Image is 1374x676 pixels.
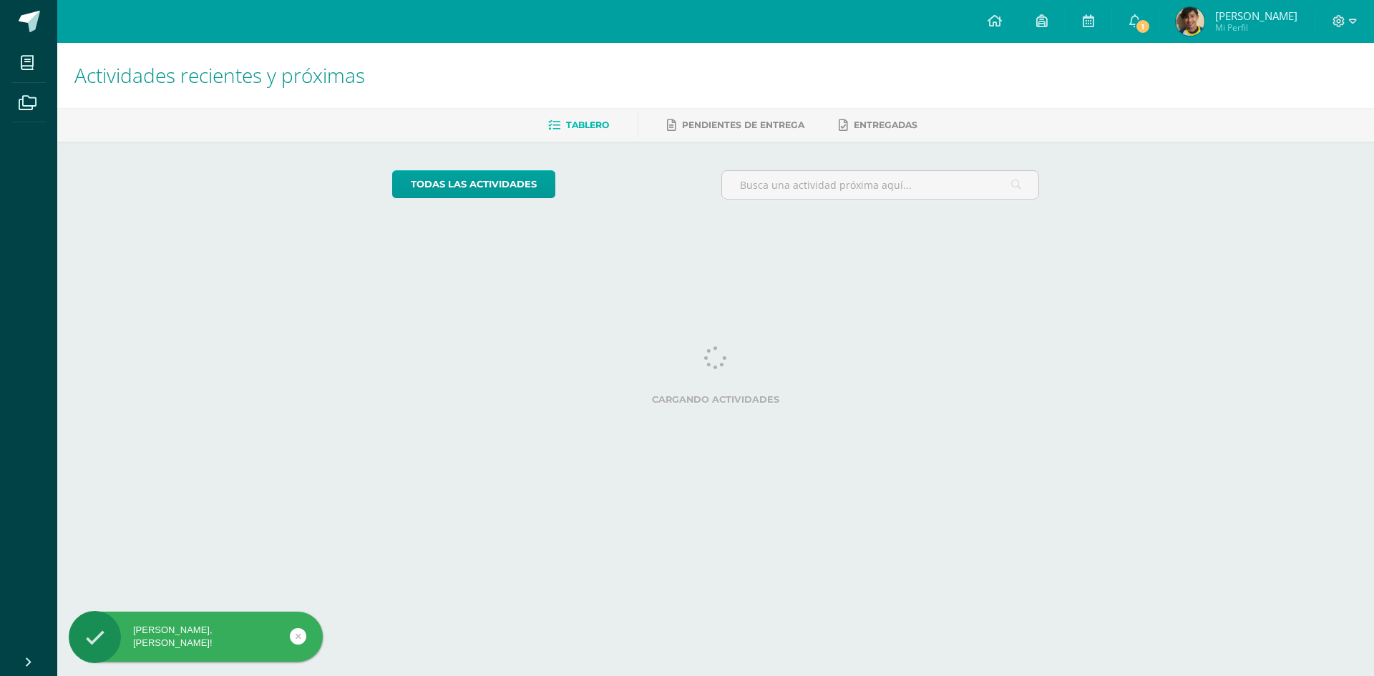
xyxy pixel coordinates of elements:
[854,119,917,130] span: Entregadas
[667,114,804,137] a: Pendientes de entrega
[392,170,555,198] a: todas las Actividades
[1135,19,1151,34] span: 1
[566,119,609,130] span: Tablero
[74,62,365,89] span: Actividades recientes y próximas
[839,114,917,137] a: Entregadas
[1215,9,1297,23] span: [PERSON_NAME]
[1176,7,1204,36] img: dbfe0b640cf26bdc05025017ccb4744e.png
[392,394,1040,405] label: Cargando actividades
[682,119,804,130] span: Pendientes de entrega
[1215,21,1297,34] span: Mi Perfil
[722,171,1039,199] input: Busca una actividad próxima aquí...
[548,114,609,137] a: Tablero
[69,624,323,650] div: [PERSON_NAME], [PERSON_NAME]!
